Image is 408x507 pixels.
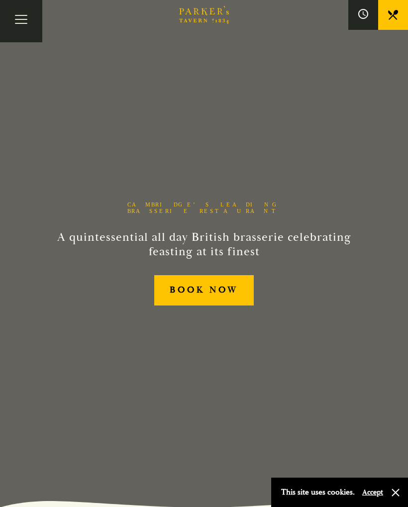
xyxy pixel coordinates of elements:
[154,275,253,305] a: BOOK NOW
[57,230,351,259] h2: A quintessential all day British brasserie celebrating feasting at its finest
[112,202,296,214] h1: Cambridge’s Leading Brasserie Restaurant
[281,485,355,500] p: This site uses cookies.
[362,488,383,497] button: Accept
[391,488,401,498] button: Close and accept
